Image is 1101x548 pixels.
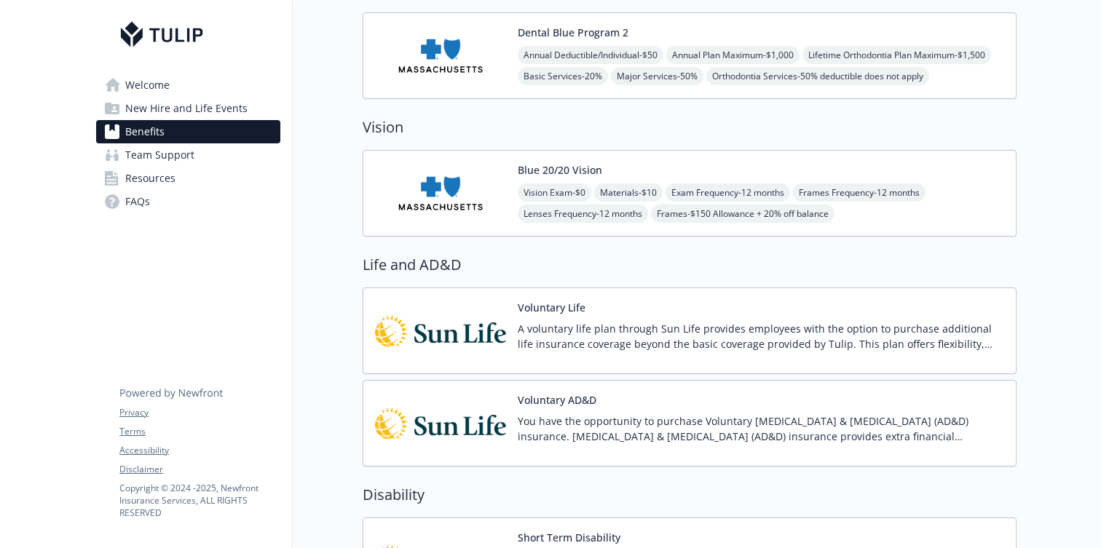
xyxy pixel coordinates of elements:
[125,74,170,97] span: Welcome
[518,25,628,40] button: Dental Blue Program 2
[375,300,506,362] img: Sun Life Financial carrier logo
[119,482,280,519] p: Copyright © 2024 - 2025 , Newfront Insurance Services, ALL RIGHTS RESERVED
[594,183,663,202] span: Materials - $10
[96,167,280,190] a: Resources
[518,300,585,315] button: Voluntary Life
[125,97,248,120] span: New Hire and Life Events
[96,120,280,143] a: Benefits
[125,167,175,190] span: Resources
[518,46,663,64] span: Annual Deductible/Individual - $50
[96,74,280,97] a: Welcome
[119,444,280,457] a: Accessibility
[363,254,1017,276] h2: Life and AD&D
[666,183,790,202] span: Exam Frequency - 12 months
[518,530,620,545] button: Short Term Disability
[125,143,194,167] span: Team Support
[119,406,280,419] a: Privacy
[363,484,1017,506] h2: Disability
[96,97,280,120] a: New Hire and Life Events
[375,162,506,224] img: Blue Cross and Blue Shield of Massachusetts, Inc. carrier logo
[706,67,929,85] span: Orthodontia Services - 50% deductible does not apply
[125,190,150,213] span: FAQs
[96,190,280,213] a: FAQs
[96,143,280,167] a: Team Support
[363,116,1017,138] h2: Vision
[518,321,1004,352] p: A voluntary life plan through Sun Life provides employees with the option to purchase additional ...
[119,425,280,438] a: Terms
[802,46,991,64] span: Lifetime Orthodontia Plan Maximum - $1,500
[375,392,506,454] img: Sun Life Financial carrier logo
[375,25,506,87] img: Blue Cross and Blue Shield of Massachusetts, Inc. carrier logo
[518,413,1004,444] p: You have the opportunity to purchase Voluntary [MEDICAL_DATA] & [MEDICAL_DATA] (AD&D) insurance. ...
[666,46,800,64] span: Annual Plan Maximum - $1,000
[125,120,165,143] span: Benefits
[651,204,834,223] span: Frames - $150 Allowance + 20% off balance
[518,392,596,408] button: Voluntary AD&D
[518,204,648,223] span: Lenses Frequency - 12 months
[119,463,280,476] a: Disclaimer
[518,162,602,178] button: Blue 20/20 Vision
[611,67,703,85] span: Major Services - 50%
[518,67,608,85] span: Basic Services - 20%
[793,183,926,202] span: Frames Frequency - 12 months
[518,183,591,202] span: Vision Exam - $0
